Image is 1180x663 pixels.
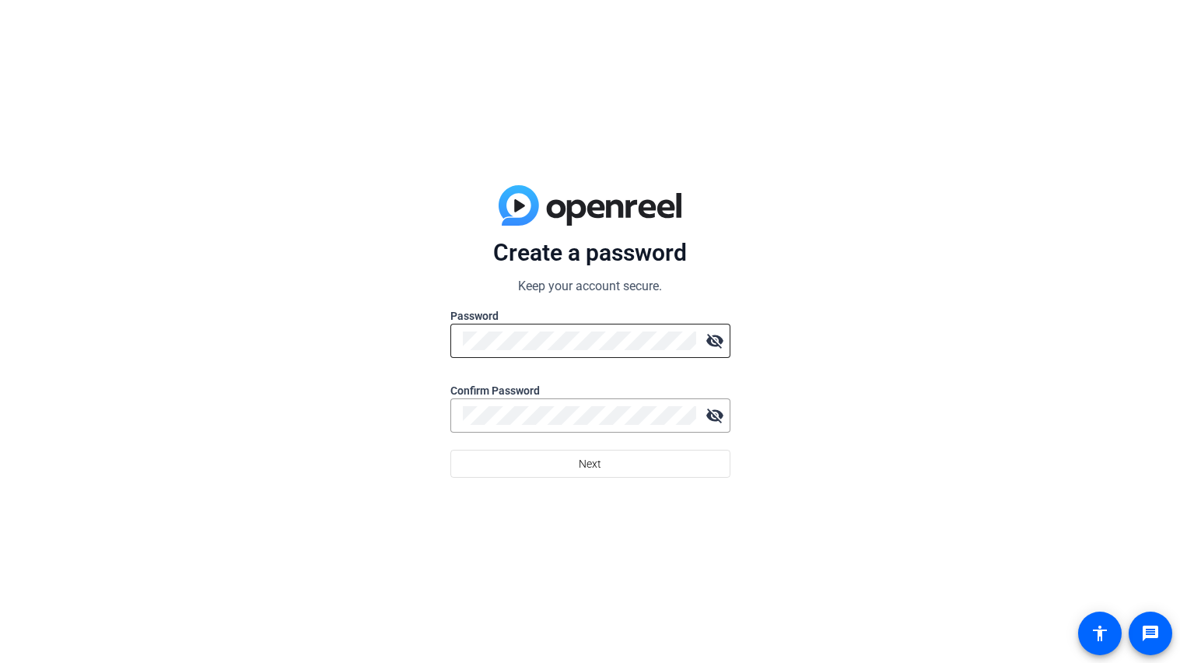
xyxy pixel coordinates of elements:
[450,238,730,268] p: Create a password
[579,449,601,479] span: Next
[499,185,681,226] img: blue-gradient.svg
[699,325,730,356] mat-icon: visibility_off
[450,450,730,478] button: Next
[699,400,730,431] mat-icon: visibility_off
[1091,624,1109,643] mat-icon: accessibility
[1141,624,1160,643] mat-icon: message
[450,308,730,324] label: Password
[450,383,730,398] label: Confirm Password
[450,277,730,296] p: Keep your account secure.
